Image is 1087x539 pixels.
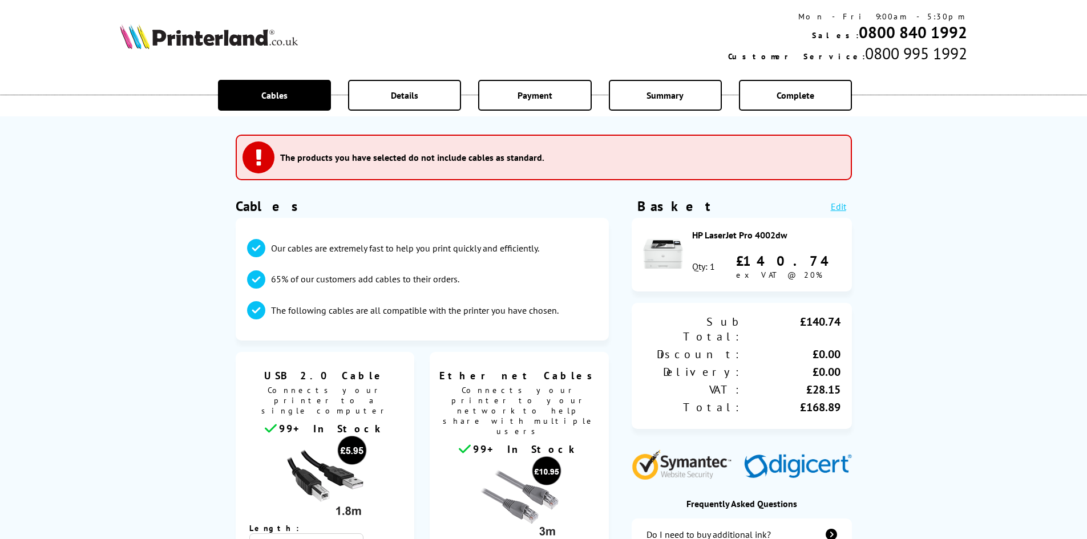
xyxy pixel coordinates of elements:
img: Symantec Website Security [632,447,740,480]
span: Details [391,90,418,101]
div: £140.74 [742,314,840,344]
span: 99+ In Stock [473,443,579,456]
div: £0.00 [742,347,840,362]
p: The following cables are all compatible with the printer you have chosen. [271,304,559,317]
span: Connects your printer to your network to help share with multiple users [435,382,603,442]
span: Cables [261,90,288,101]
div: £28.15 [742,382,840,397]
span: Connects your printer to a single computer [241,382,409,422]
span: ex VAT @ 20% [736,270,822,280]
div: Delivery: [643,364,742,379]
div: £168.89 [742,400,840,415]
a: Edit [831,201,846,212]
div: Discount: [643,347,742,362]
span: 99+ In Stock [279,422,385,435]
div: Basket [637,197,712,215]
div: £0.00 [742,364,840,379]
div: Mon - Fri 9:00am - 5:30pm [728,11,967,22]
span: Sales: [812,30,859,40]
h1: Cables [236,197,609,215]
div: HP LaserJet Pro 4002dw [692,229,840,241]
span: Ethernet Cables [438,369,600,382]
span: USB 2.0 Cable [244,369,406,382]
p: 65% of our customers add cables to their orders. [271,273,459,285]
img: HP LaserJet Pro 4002dw [643,234,683,274]
span: Summary [646,90,684,101]
div: Sub Total: [643,314,742,344]
div: £140.74 [736,252,840,270]
span: Length: [249,523,310,533]
img: usb cable [282,435,367,521]
span: 0800 995 1992 [865,43,967,64]
div: Total: [643,400,742,415]
h3: The products you have selected do not include cables as standard. [280,152,544,163]
div: Qty: 1 [692,261,715,272]
span: Complete [777,90,814,101]
div: VAT: [643,382,742,397]
img: Printerland Logo [120,24,298,49]
span: Payment [518,90,552,101]
img: Digicert [744,454,852,480]
a: 0800 840 1992 [859,22,967,43]
span: Customer Service: [728,51,865,62]
p: Our cables are extremely fast to help you print quickly and efficiently. [271,242,539,254]
div: Frequently Asked Questions [632,498,852,509]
